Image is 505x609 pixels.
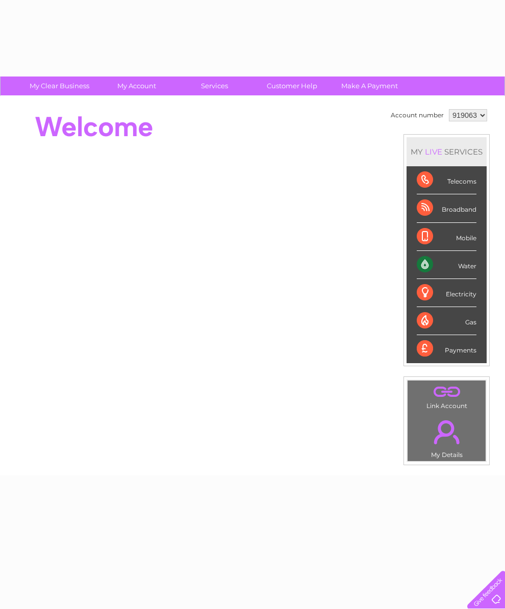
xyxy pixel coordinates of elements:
[410,414,483,450] a: .
[95,77,179,95] a: My Account
[407,137,487,166] div: MY SERVICES
[407,380,486,412] td: Link Account
[327,77,412,95] a: Make A Payment
[423,147,444,157] div: LIVE
[417,194,476,222] div: Broadband
[417,279,476,307] div: Electricity
[417,166,476,194] div: Telecoms
[417,307,476,335] div: Gas
[17,77,102,95] a: My Clear Business
[388,107,446,124] td: Account number
[172,77,257,95] a: Services
[417,251,476,279] div: Water
[407,412,486,462] td: My Details
[417,335,476,363] div: Payments
[250,77,334,95] a: Customer Help
[417,223,476,251] div: Mobile
[410,383,483,401] a: .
